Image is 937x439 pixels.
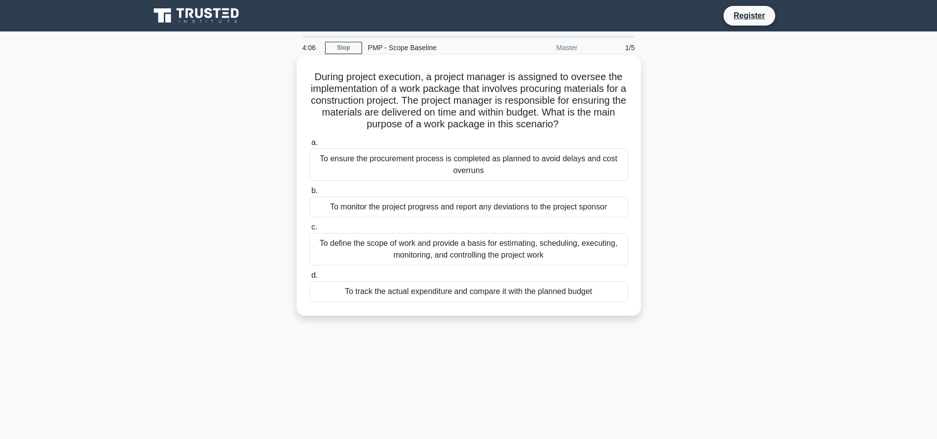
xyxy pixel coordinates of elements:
div: 1/5 [583,38,641,58]
div: To monitor the project progress and report any deviations to the project sponsor [309,197,628,217]
div: To track the actual expenditure and compare it with the planned budget [309,281,628,302]
span: c. [311,223,317,231]
span: b. [311,186,318,195]
div: To ensure the procurement process is completed as planned to avoid delays and cost overruns [309,148,628,181]
a: Stop [325,42,362,54]
h5: During project execution, a project manager is assigned to oversee the implementation of a work p... [308,71,629,131]
span: d. [311,271,318,279]
a: Register [727,9,771,22]
span: a. [311,138,318,146]
div: Master [497,38,583,58]
div: PMP - Scope Baseline [362,38,497,58]
div: 4:06 [297,38,325,58]
div: To define the scope of work and provide a basis for estimating, scheduling, executing, monitoring... [309,233,628,265]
